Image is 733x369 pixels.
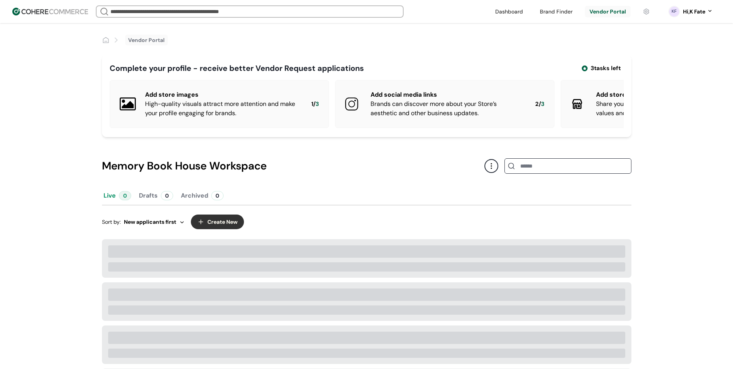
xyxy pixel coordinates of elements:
[124,218,176,226] span: New applicants first
[145,90,299,99] div: Add store images
[668,6,680,17] svg: 0 percent
[119,191,131,200] div: 0
[683,8,713,16] button: Hi,K Fate
[316,100,319,109] span: 3
[12,8,88,15] img: Cohere Logo
[145,99,299,118] div: High-quality visuals attract more attention and make your profile engaging for brands.
[313,100,316,109] span: /
[535,100,539,109] span: 2
[137,186,175,205] button: Drafts
[128,36,165,44] a: Vendor Portal
[102,218,185,226] div: Sort by:
[191,215,244,229] button: Create New
[683,8,705,16] div: Hi, K Fate
[541,100,544,109] span: 3
[179,186,225,205] button: Archived
[211,191,224,200] div: 0
[102,35,168,45] nav: breadcrumb
[591,64,621,73] span: 3 tasks left
[539,100,541,109] span: /
[311,100,313,109] span: 1
[371,99,523,118] div: Brands can discover more about your Store’s aesthetic and other business updates.
[102,186,133,205] button: Live
[371,90,523,99] div: Add social media links
[161,191,173,200] div: 0
[110,62,364,74] div: Complete your profile - receive better Vendor Request applications
[102,158,484,174] div: Memory Book House Workspace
